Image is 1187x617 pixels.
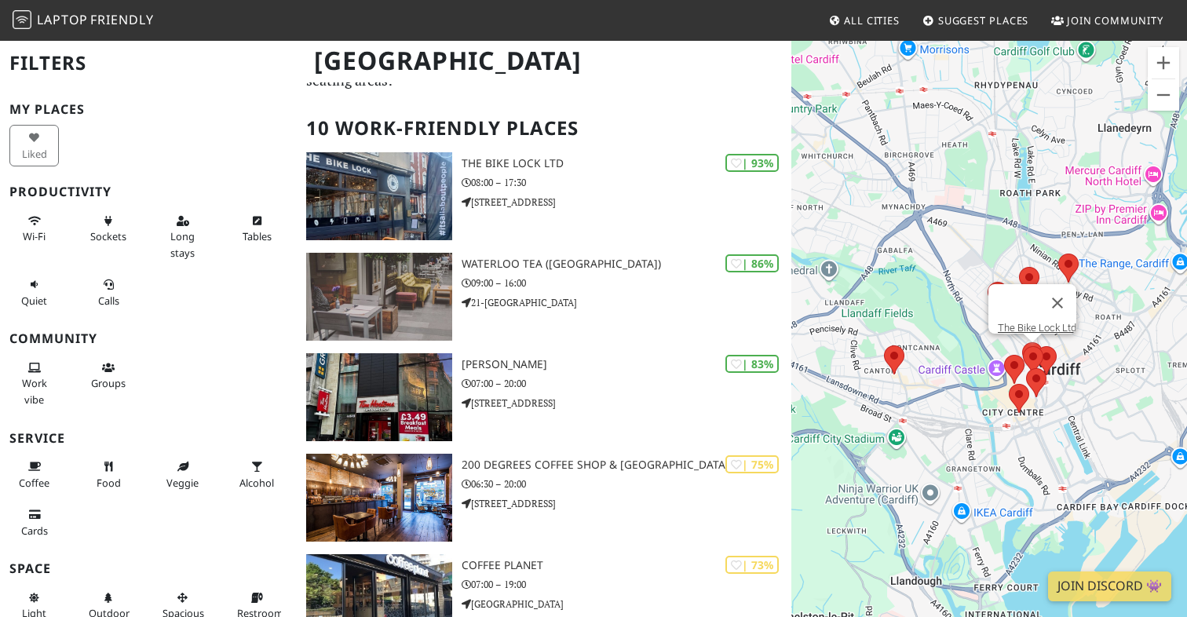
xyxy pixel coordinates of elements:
[462,376,791,391] p: 07:00 – 20:00
[158,208,207,265] button: Long stays
[9,184,287,199] h3: Productivity
[462,257,791,271] h3: Waterloo Tea ([GEOGRAPHIC_DATA])
[462,577,791,592] p: 07:00 – 19:00
[916,6,1035,35] a: Suggest Places
[1148,47,1179,78] button: Zoom in
[84,454,133,495] button: Food
[232,454,282,495] button: Alcohol
[462,276,791,290] p: 09:00 – 16:00
[1148,79,1179,111] button: Zoom out
[9,208,59,250] button: Wi-Fi
[9,431,287,446] h3: Service
[462,458,791,472] h3: 200 Degrees Coffee Shop & [GEOGRAPHIC_DATA]
[166,476,199,490] span: Veggie
[998,322,1076,334] a: The Bike Lock Ltd
[462,358,791,371] h3: [PERSON_NAME]
[232,208,282,250] button: Tables
[97,476,121,490] span: Food
[306,353,452,441] img: Tim Hortons
[9,561,287,576] h3: Space
[22,376,47,406] span: People working
[21,294,47,308] span: Quiet
[239,476,274,490] span: Alcohol
[84,355,133,396] button: Groups
[462,597,791,612] p: [GEOGRAPHIC_DATA]
[9,39,287,87] h2: Filters
[462,175,791,190] p: 08:00 – 17:30
[301,39,788,82] h1: [GEOGRAPHIC_DATA]
[462,559,791,572] h3: Coffee Planet
[297,353,791,441] a: Tim Hortons | 83% [PERSON_NAME] 07:00 – 20:00 [STREET_ADDRESS]
[725,355,779,373] div: | 83%
[37,11,88,28] span: Laptop
[306,104,782,152] h2: 10 Work-Friendly Places
[306,454,452,542] img: 200 Degrees Coffee Shop & Barista School
[19,476,49,490] span: Coffee
[9,272,59,313] button: Quiet
[725,254,779,272] div: | 86%
[90,11,153,28] span: Friendly
[844,13,900,27] span: All Cities
[725,556,779,574] div: | 73%
[306,152,452,240] img: The Bike Lock Ltd
[158,454,207,495] button: Veggie
[9,331,287,346] h3: Community
[462,396,791,411] p: [STREET_ADDRESS]
[306,253,452,341] img: Waterloo Tea (Wyndham Arcade)
[1045,6,1170,35] a: Join Community
[170,229,195,259] span: Long stays
[9,502,59,543] button: Cards
[297,454,791,542] a: 200 Degrees Coffee Shop & Barista School | 75% 200 Degrees Coffee Shop & [GEOGRAPHIC_DATA] 06:30 ...
[462,295,791,310] p: 21-[GEOGRAPHIC_DATA]
[9,355,59,412] button: Work vibe
[13,10,31,29] img: LaptopFriendly
[243,229,272,243] span: Work-friendly tables
[462,157,791,170] h3: The Bike Lock Ltd
[297,152,791,240] a: The Bike Lock Ltd | 93% The Bike Lock Ltd 08:00 – 17:30 [STREET_ADDRESS]
[13,7,154,35] a: LaptopFriendly LaptopFriendly
[462,476,791,491] p: 06:30 – 20:00
[1039,284,1076,322] button: Close
[90,229,126,243] span: Power sockets
[9,102,287,117] h3: My Places
[84,208,133,250] button: Sockets
[462,496,791,511] p: [STREET_ADDRESS]
[84,272,133,313] button: Calls
[23,229,46,243] span: Stable Wi-Fi
[822,6,906,35] a: All Cities
[1067,13,1163,27] span: Join Community
[725,154,779,172] div: | 93%
[462,195,791,210] p: [STREET_ADDRESS]
[297,253,791,341] a: Waterloo Tea (Wyndham Arcade) | 86% Waterloo Tea ([GEOGRAPHIC_DATA]) 09:00 – 16:00 21-[GEOGRAPHIC...
[938,13,1029,27] span: Suggest Places
[9,454,59,495] button: Coffee
[98,294,119,308] span: Video/audio calls
[91,376,126,390] span: Group tables
[21,524,48,538] span: Credit cards
[725,455,779,473] div: | 75%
